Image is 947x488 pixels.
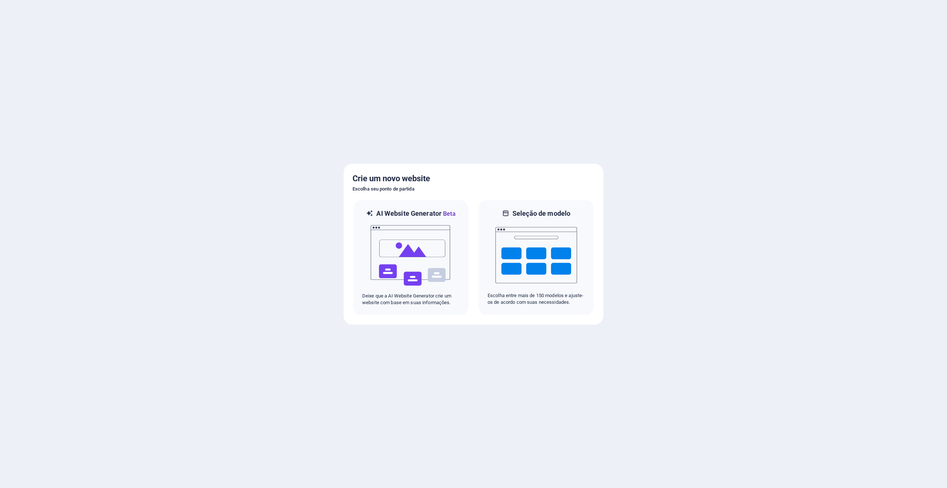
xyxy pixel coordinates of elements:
h6: AI Website Generator [376,209,455,218]
div: AI Website GeneratorBetaaiDeixe que a AI Website Generator crie um website com base em suas infor... [353,199,469,316]
div: Seleção de modeloEscolha entre mais de 150 modelos e ajuste-os de acordo com suas necessidades. [478,199,594,316]
h6: Escolha seu ponto de partida [353,185,594,193]
img: ai [370,218,452,293]
span: Beta [442,210,456,217]
h6: Seleção de modelo [512,209,570,218]
h5: Crie um novo website [353,173,594,185]
p: Escolha entre mais de 150 modelos e ajuste-os de acordo com suas necessidades. [488,292,585,306]
p: Deixe que a AI Website Generator crie um website com base em suas informações. [362,293,459,306]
